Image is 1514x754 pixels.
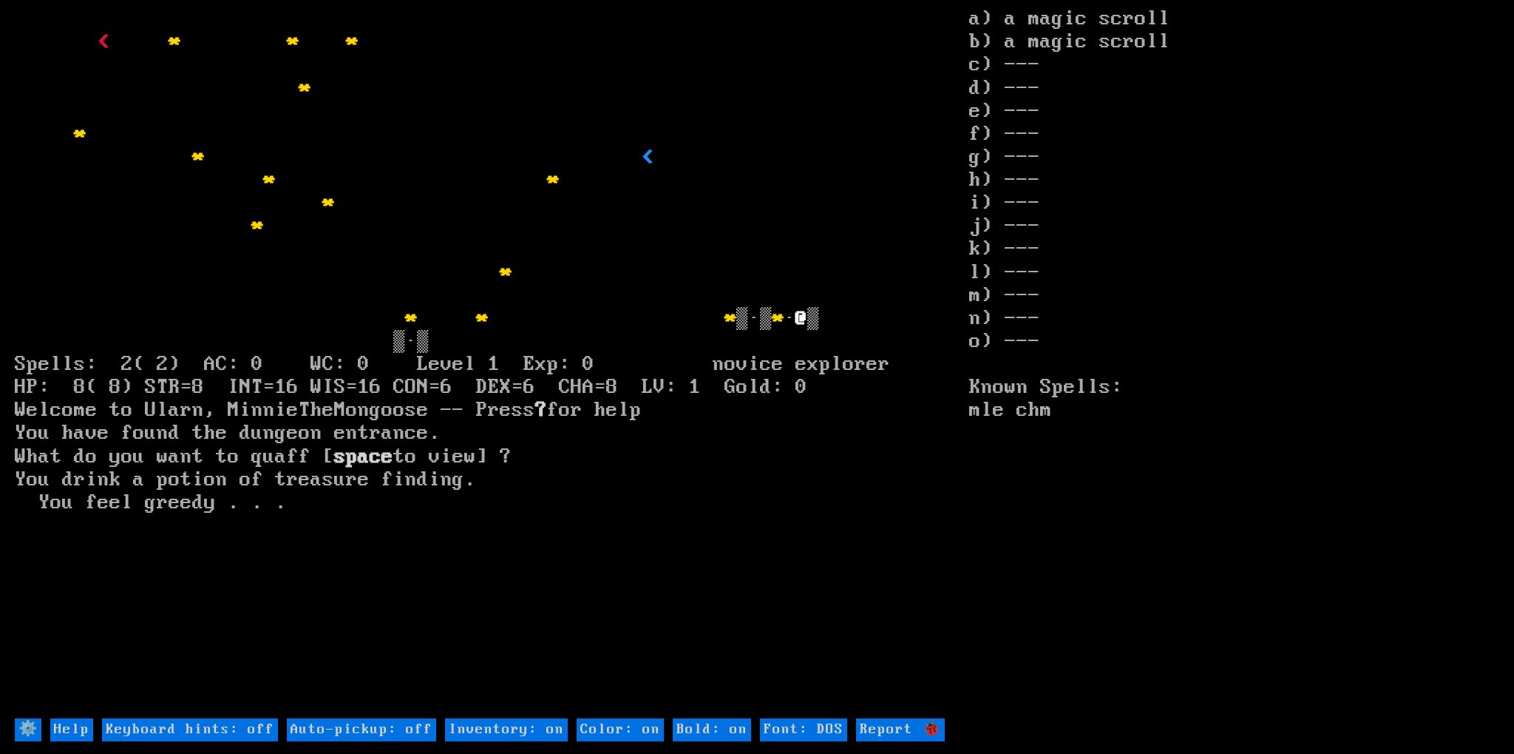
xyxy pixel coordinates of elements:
input: Keyboard hints: off [102,718,278,741]
font: < [642,145,654,169]
input: Help [50,718,93,741]
b: space [334,445,393,468]
input: Inventory: on [445,718,568,741]
stats: a) a magic scroll b) a magic scroll c) --- d) --- e) --- f) --- g) --- h) --- i) --- j) --- k) --... [969,7,1499,716]
input: Color: on [577,718,664,741]
input: ⚙️ [15,718,41,741]
input: Auto-pickup: off [287,718,436,741]
input: Report 🐞 [856,718,945,741]
input: Bold: on [673,718,751,741]
larn: ▒·▒ · ▒ ▒·▒ Spells: 2( 2) AC: 0 WC: 0 Level 1 Exp: 0 novice explorer HP: 8( 8) STR=8 INT=16 WIS=1... [15,7,968,716]
input: Font: DOS [760,718,847,741]
font: < [98,30,109,53]
b: ? [535,398,547,422]
font: @ [795,306,807,330]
